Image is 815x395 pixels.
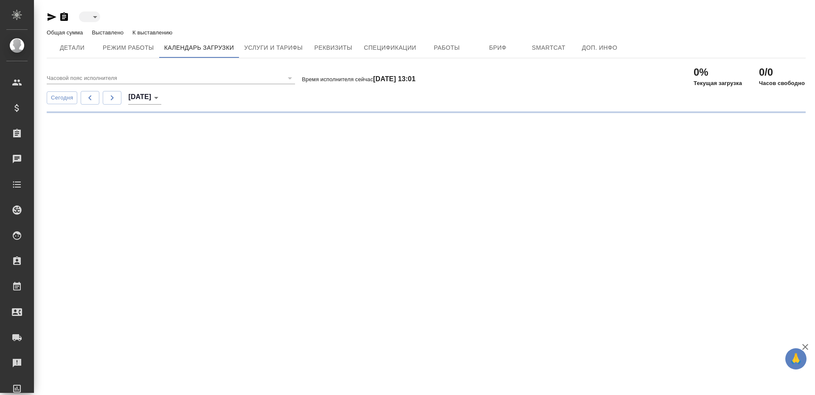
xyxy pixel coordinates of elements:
[59,12,69,22] button: Скопировать ссылку
[52,43,93,53] span: Детали
[79,11,100,22] div: ​
[789,350,803,368] span: 🙏
[302,76,416,82] p: Время исполнителя сейчас
[579,43,620,53] span: Доп. инфо
[759,65,805,79] h2: 0/0
[694,65,742,79] h2: 0%
[478,43,518,53] span: Бриф
[244,43,303,53] span: Услуги и тарифы
[103,43,154,53] span: Режим работы
[427,43,467,53] span: Работы
[51,93,73,103] span: Сегодня
[47,91,77,105] button: Сегодня
[132,29,174,36] p: К выставлению
[164,43,234,53] span: Календарь загрузки
[373,75,416,82] h4: [DATE] 13:01
[528,43,569,53] span: Smartcat
[128,91,161,105] div: [DATE]
[47,29,85,36] p: Общая сумма
[785,348,807,369] button: 🙏
[313,43,354,53] span: Реквизиты
[694,79,742,88] p: Текущая загрузка
[47,12,57,22] button: Скопировать ссылку для ЯМессенджера
[759,79,805,88] p: Часов свободно
[364,43,416,53] span: Спецификации
[92,29,126,36] p: Выставлено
